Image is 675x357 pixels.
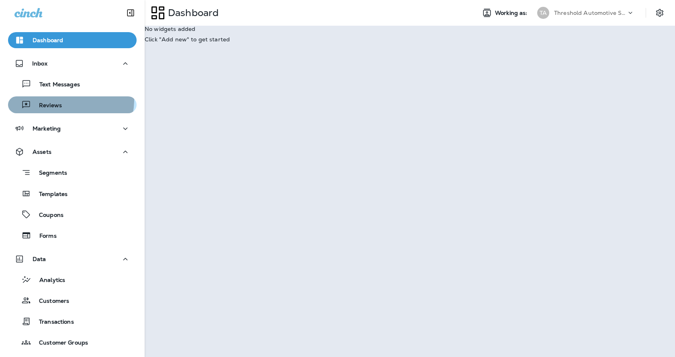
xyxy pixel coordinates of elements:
[8,75,137,92] button: Text Messages
[8,271,137,288] button: Analytics
[165,7,219,19] p: Dashboard
[31,191,67,198] p: Templates
[32,60,47,67] p: Inbox
[33,125,61,132] p: Marketing
[31,298,69,305] p: Customers
[8,164,137,181] button: Segments
[8,55,137,71] button: Inbox
[8,206,137,223] button: Coupons
[31,212,63,219] p: Coupons
[31,81,80,89] p: Text Messages
[31,102,62,110] p: Reviews
[8,313,137,330] button: Transactions
[8,120,137,137] button: Marketing
[8,144,137,160] button: Assets
[554,10,626,16] p: Threshold Automotive Service dba Grease Monkey
[33,37,63,43] p: Dashboard
[33,149,51,155] p: Assets
[31,318,74,326] p: Transactions
[119,5,142,21] button: Collapse Sidebar
[31,277,65,284] p: Analytics
[8,96,137,113] button: Reviews
[8,185,137,202] button: Templates
[31,233,57,240] p: Forms
[8,292,137,309] button: Customers
[8,32,137,48] button: Dashboard
[145,26,675,32] p: No widgets added
[8,227,137,244] button: Forms
[652,6,667,20] button: Settings
[145,36,675,43] p: Click "Add new" to get started
[537,7,549,19] div: TA
[31,339,88,347] p: Customer Groups
[31,169,67,177] p: Segments
[495,10,529,16] span: Working as:
[8,251,137,267] button: Data
[8,334,137,351] button: Customer Groups
[33,256,46,262] p: Data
